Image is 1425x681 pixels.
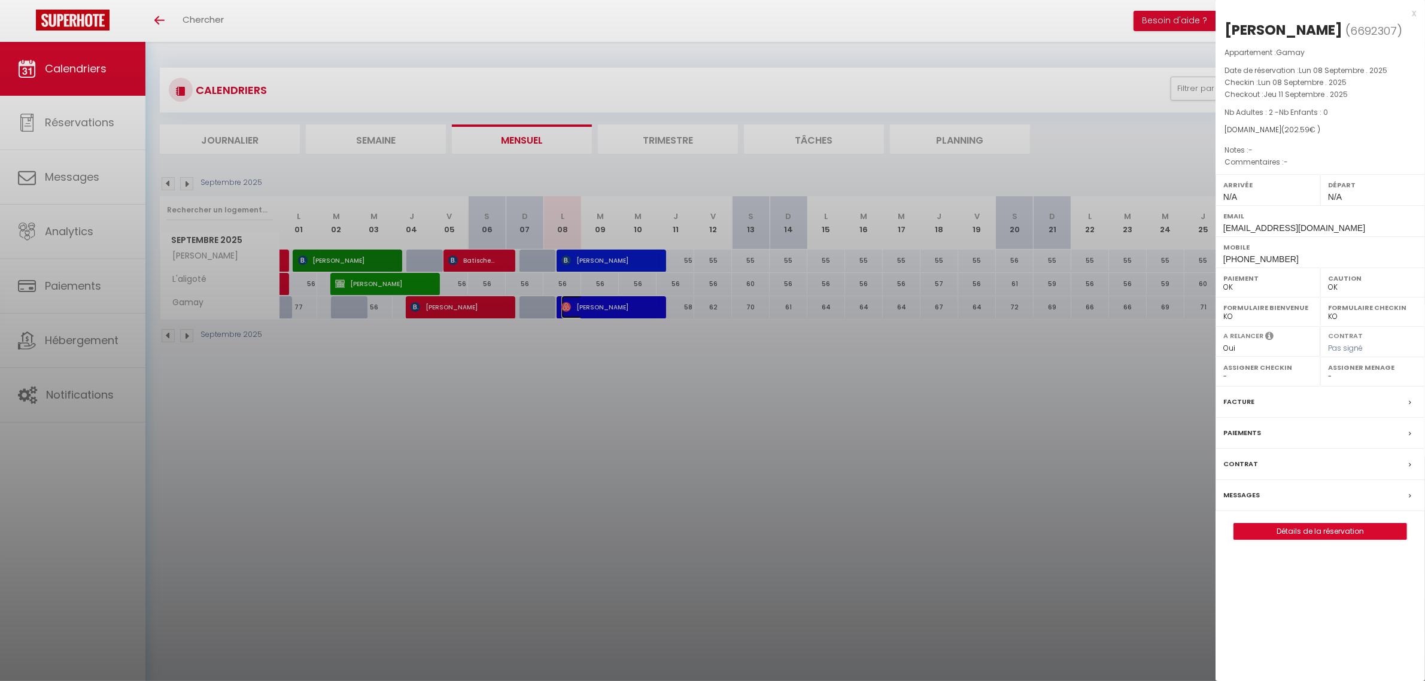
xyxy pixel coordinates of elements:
label: Départ [1328,179,1417,191]
div: [DOMAIN_NAME] [1225,124,1416,136]
button: Détails de la réservation [1233,523,1407,540]
label: Contrat [1328,331,1363,339]
span: N/A [1223,192,1237,202]
p: Date de réservation : [1225,65,1416,77]
span: [EMAIL_ADDRESS][DOMAIN_NAME] [1223,223,1365,233]
label: Facture [1223,396,1254,408]
p: Notes : [1225,144,1416,156]
p: Commentaires : [1225,156,1416,168]
span: Nb Enfants : 0 [1279,107,1328,117]
div: [PERSON_NAME] [1225,20,1342,39]
span: Lun 08 Septembre . 2025 [1299,65,1387,75]
span: - [1284,157,1288,167]
span: ( ) [1345,22,1402,39]
span: 202.59 [1284,124,1309,135]
span: N/A [1328,192,1342,202]
div: x [1216,6,1416,20]
label: Formulaire Bienvenue [1223,302,1312,314]
label: A relancer [1223,331,1263,341]
span: Gamay [1276,47,1305,57]
label: Formulaire Checkin [1328,302,1417,314]
label: Paiement [1223,272,1312,284]
label: Assigner Checkin [1223,361,1312,373]
span: Pas signé [1328,343,1363,353]
span: - [1248,145,1253,155]
label: Paiements [1223,427,1261,439]
p: Checkin : [1225,77,1416,89]
a: Détails de la réservation [1234,524,1406,539]
label: Arrivée [1223,179,1312,191]
span: Nb Adultes : 2 - [1225,107,1328,117]
p: Checkout : [1225,89,1416,101]
span: Jeu 11 Septembre . 2025 [1263,89,1348,99]
p: Appartement : [1225,47,1416,59]
label: Messages [1223,489,1260,501]
button: Ouvrir le widget de chat LiveChat [10,5,45,41]
span: [PHONE_NUMBER] [1223,254,1299,264]
label: Caution [1328,272,1417,284]
label: Email [1223,210,1417,222]
label: Assigner Menage [1328,361,1417,373]
i: Sélectionner OUI si vous souhaiter envoyer les séquences de messages post-checkout [1265,331,1274,344]
label: Contrat [1223,458,1258,470]
span: Lun 08 Septembre . 2025 [1258,77,1347,87]
label: Mobile [1223,241,1417,253]
span: 6692307 [1350,23,1397,38]
span: ( € ) [1281,124,1320,135]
